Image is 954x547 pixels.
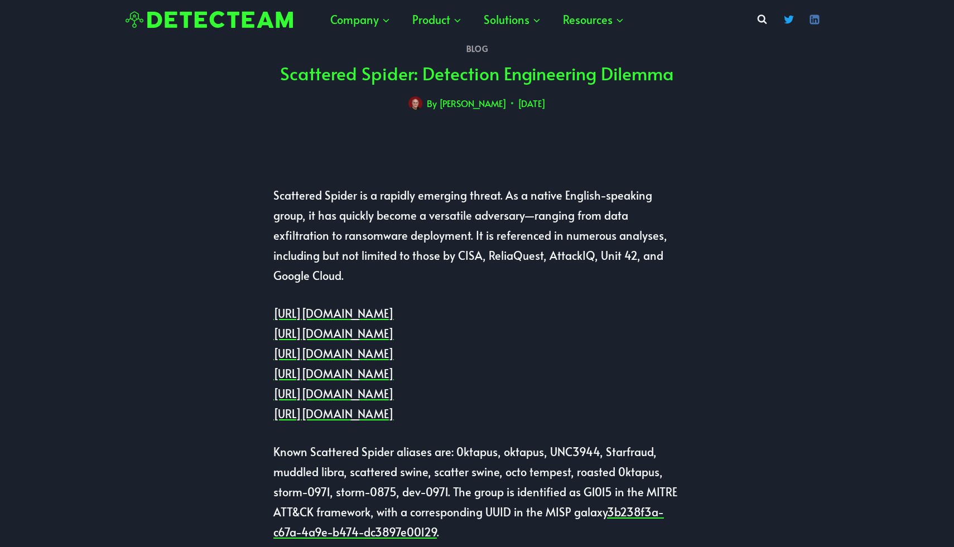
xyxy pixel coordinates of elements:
[273,366,394,381] a: [URL][DOMAIN_NAME]
[273,306,394,321] a: [URL][DOMAIN_NAME]
[427,95,437,112] span: By
[408,96,422,110] img: Avatar photo
[273,346,394,361] a: [URL][DOMAIN_NAME]
[280,60,674,86] h1: Scattered Spider: Detection Engineering Dilemma
[412,9,461,30] span: Product
[319,3,401,36] a: Company
[778,8,800,31] a: Twitter
[552,3,635,36] a: Resources
[273,185,681,285] p: Scattered Spider is a rapidly emerging threat. As a native English-speaking group, it has quickly...
[273,326,394,341] a: [URL][DOMAIN_NAME]
[330,9,390,30] span: Company
[273,442,681,542] p: Known Scattered Spider aliases are: 0ktapus, oktapus, UNC3944, Starfraud, muddled libra, scattere...
[401,3,473,36] a: Product
[273,386,394,401] a: [URL][DOMAIN_NAME]
[319,3,635,36] nav: Primary Navigation
[466,43,488,54] a: Blog
[484,9,541,30] span: Solutions
[439,97,507,109] a: [PERSON_NAME]
[408,96,422,110] a: Author image
[273,406,394,422] a: [URL][DOMAIN_NAME]
[126,11,293,28] img: Detecteam
[473,3,552,36] a: Solutions
[752,9,772,30] button: View Search Form
[803,8,826,31] a: Linkedin
[563,9,624,30] span: Resources
[518,95,546,112] time: [DATE]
